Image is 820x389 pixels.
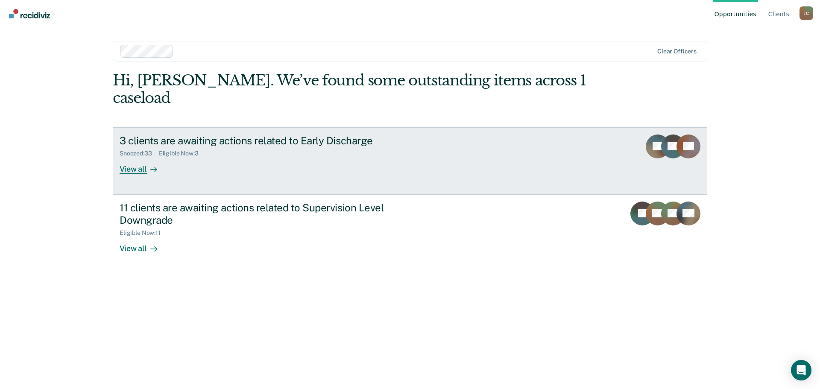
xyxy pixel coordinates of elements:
[120,237,167,253] div: View all
[113,127,707,195] a: 3 clients are awaiting actions related to Early DischargeSnoozed:33Eligible Now:3View all
[799,6,813,20] div: J C
[159,150,205,157] div: Eligible Now : 3
[799,6,813,20] button: Profile dropdown button
[113,72,589,107] div: Hi, [PERSON_NAME]. We’ve found some outstanding items across 1 caseload
[120,150,159,157] div: Snoozed : 33
[120,135,419,147] div: 3 clients are awaiting actions related to Early Discharge
[113,195,707,274] a: 11 clients are awaiting actions related to Supervision Level DowngradeEligible Now:11View all
[9,9,50,18] img: Recidiviz
[120,157,167,174] div: View all
[120,202,419,226] div: 11 clients are awaiting actions related to Supervision Level Downgrade
[657,48,697,55] div: Clear officers
[120,229,167,237] div: Eligible Now : 11
[791,360,811,380] div: Open Intercom Messenger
